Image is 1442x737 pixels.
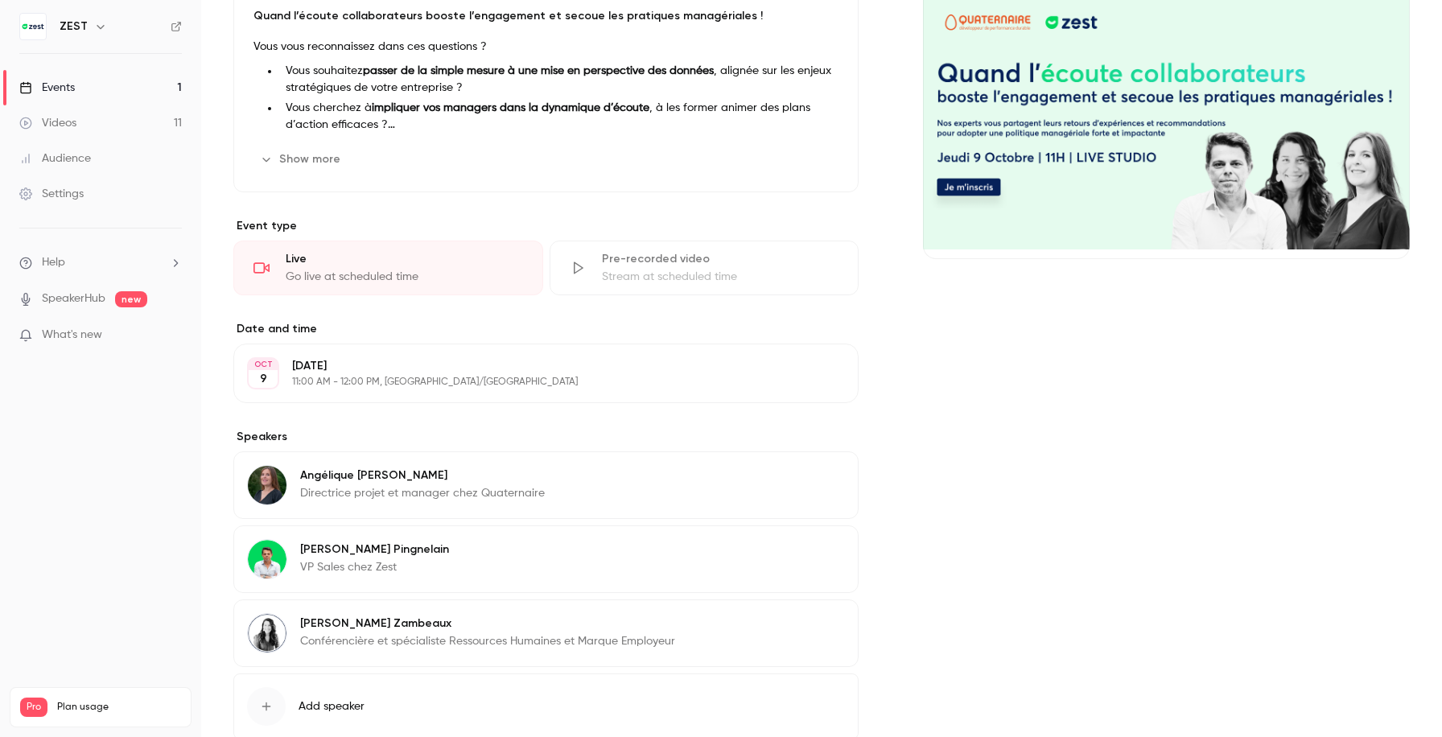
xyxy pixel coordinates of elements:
p: [PERSON_NAME] Zambeaux [300,616,675,632]
iframe: Noticeable Trigger [163,328,182,343]
h6: ZEST [60,19,88,35]
p: Conférencière et spécialiste Ressources Humaines et Marque Employeur [300,633,675,649]
span: Help [42,254,65,271]
span: Add speaker [299,698,365,714]
button: Show more [253,146,350,172]
p: Vous vous reconnaissez dans ces questions ? [253,37,838,56]
div: Videos [19,115,76,131]
div: Marie-Sophie Zambeaux[PERSON_NAME] ZambeauxConférencière et spécialiste Ressources Humaines et Ma... [233,599,859,667]
p: Directrice projet et manager chez Quaternaire [300,485,545,501]
span: Pro [20,698,47,717]
img: Angélique David [248,466,286,504]
label: Speakers [233,429,859,445]
p: VP Sales chez Zest [300,559,449,575]
div: Events [19,80,75,96]
p: 9 [260,371,267,387]
p: [DATE] [292,358,773,374]
p: 11:00 AM - 12:00 PM, [GEOGRAPHIC_DATA]/[GEOGRAPHIC_DATA] [292,376,773,389]
p: Event type [233,218,859,234]
label: Date and time [233,321,859,337]
li: help-dropdown-opener [19,254,182,271]
strong: impliquer vos managers dans la dynamique d’écoute [372,102,649,113]
p: Angélique [PERSON_NAME] [300,467,545,484]
img: Nicolas Pingnelain [248,540,286,578]
div: Live [286,251,523,267]
div: Audience [19,150,91,167]
span: What's new [42,327,102,344]
strong: passer de la simple mesure à une mise en perspective des données [363,65,714,76]
div: Pre-recorded video [602,251,839,267]
li: Vous cherchez à , à les former animer des plans d’action efficaces ? [279,100,838,134]
p: [PERSON_NAME] Pingnelain [300,541,449,558]
div: OCT [249,359,278,370]
span: new [115,291,147,307]
span: Plan usage [57,701,181,714]
div: LiveGo live at scheduled time [233,241,543,295]
div: Pre-recorded videoStream at scheduled time [550,241,859,295]
img: ZEST [20,14,46,39]
div: Go live at scheduled time [286,269,523,285]
div: Settings [19,186,84,202]
div: Angélique DavidAngélique [PERSON_NAME]Directrice projet et manager chez Quaternaire [233,451,859,519]
li: Vous souhaitez , alignée sur les enjeux stratégiques de votre entreprise ? [279,63,838,97]
img: Marie-Sophie Zambeaux [248,614,286,653]
p: Quand l’écoute collaborateurs booste l’engagement et secoue les pratiques managériales ! [253,8,838,24]
div: Stream at scheduled time [602,269,839,285]
div: Nicolas Pingnelain[PERSON_NAME] PingnelainVP Sales chez Zest [233,525,859,593]
a: SpeakerHub [42,290,105,307]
